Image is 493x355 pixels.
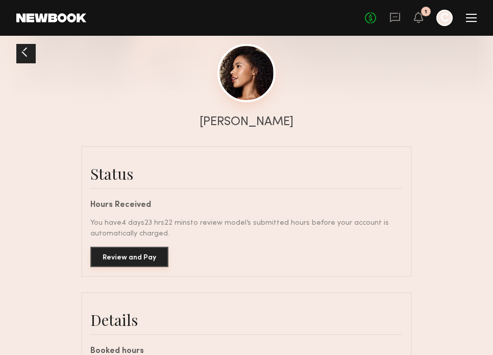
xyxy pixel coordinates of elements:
[90,218,403,239] div: You have 4 days 23 hrs 22 mins to review model’s submitted hours before your account is automatic...
[90,163,403,184] div: Status
[90,201,403,209] div: Hours Received
[200,116,293,128] div: [PERSON_NAME]
[90,310,403,330] div: Details
[90,247,168,267] button: Review and Pay
[436,10,453,26] a: C
[425,9,427,15] div: 1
